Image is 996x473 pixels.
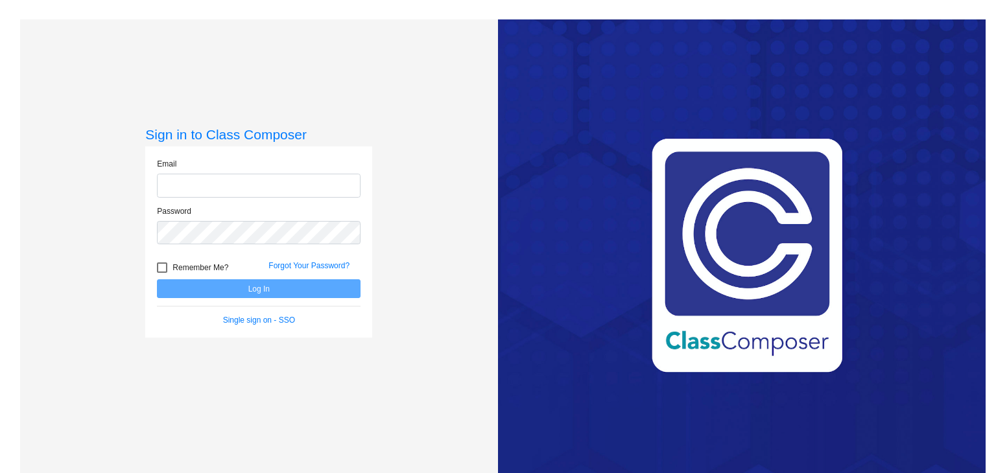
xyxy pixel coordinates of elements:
a: Single sign on - SSO [223,316,295,325]
h3: Sign in to Class Composer [145,126,372,143]
button: Log In [157,279,361,298]
label: Password [157,205,191,217]
a: Forgot Your Password? [268,261,350,270]
label: Email [157,158,176,170]
span: Remember Me? [172,260,228,275]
